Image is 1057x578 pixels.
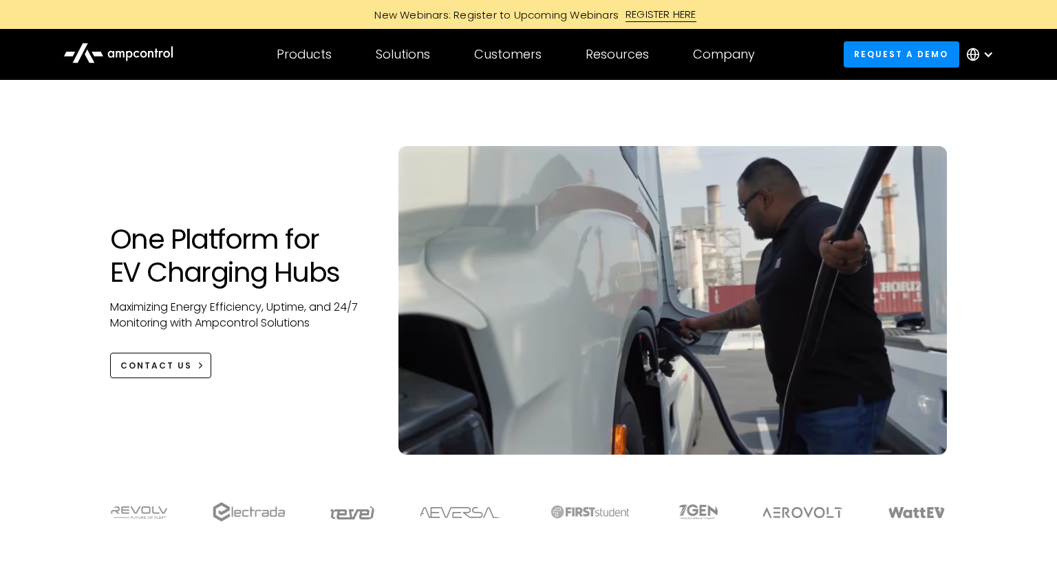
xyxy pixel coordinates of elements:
[844,41,959,67] a: Request a demo
[219,7,838,22] a: New Webinars: Register to Upcoming WebinarsREGISTER HERE
[213,502,285,522] img: electrada logo
[888,507,946,518] img: WattEV logo
[110,353,211,378] a: CONTACT US
[110,300,371,331] p: Maximizing Energy Efficiency, Uptime, and 24/7 Monitoring with Ampcontrol Solutions
[586,47,649,62] div: Resources
[361,8,626,22] div: New Webinars: Register to Upcoming Webinars
[277,47,332,62] div: Products
[120,360,192,372] div: CONTACT US
[110,223,371,289] h1: One Platform for EV Charging Hubs
[762,507,844,518] img: Aerovolt Logo
[376,47,430,62] div: Solutions
[474,47,542,62] div: Customers
[626,7,696,22] div: REGISTER HERE
[693,47,755,62] div: Company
